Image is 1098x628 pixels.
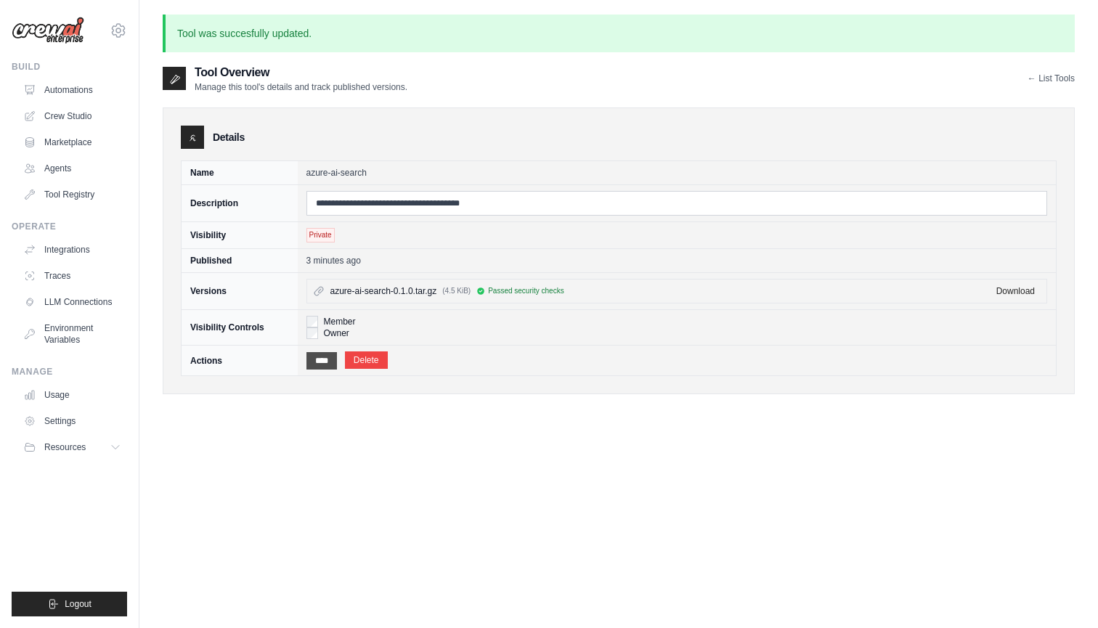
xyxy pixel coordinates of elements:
h2: Tool Overview [195,64,407,81]
span: azure-ai-search-0.1.0.tar.gz [330,285,437,297]
span: (4.5 KiB) [442,285,471,297]
th: Published [182,249,298,273]
button: Resources [17,436,127,459]
a: Settings [17,409,127,433]
th: Visibility [182,222,298,249]
td: azure-ai-search [298,161,1057,185]
p: Tool was succesfully updated. [163,15,1075,52]
th: Name [182,161,298,185]
a: ← List Tools [1028,73,1075,84]
img: Logo [12,17,84,44]
th: Actions [182,346,298,376]
span: Resources [44,441,86,453]
a: Download [996,286,1035,296]
span: Logout [65,598,91,610]
h3: Details [213,130,245,144]
th: Description [182,185,298,222]
div: Build [12,61,127,73]
a: LLM Connections [17,290,127,314]
a: Environment Variables [17,317,127,351]
span: Passed security checks [488,285,564,297]
a: Crew Studio [17,105,127,128]
th: Visibility Controls [182,310,298,346]
a: Traces [17,264,127,288]
div: Manage [12,366,127,378]
label: Member [324,316,356,327]
a: Integrations [17,238,127,261]
button: Logout [12,592,127,616]
p: Manage this tool's details and track published versions. [195,81,407,93]
a: Automations [17,78,127,102]
span: Private [306,228,335,242]
a: Delete [345,351,388,369]
label: Owner [324,327,349,339]
div: Operate [12,221,127,232]
a: Tool Registry [17,183,127,206]
a: Usage [17,383,127,407]
time: August 25, 2025 at 15:15 EDT [306,256,361,266]
a: Agents [17,157,127,180]
a: Marketplace [17,131,127,154]
th: Versions [182,273,298,310]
